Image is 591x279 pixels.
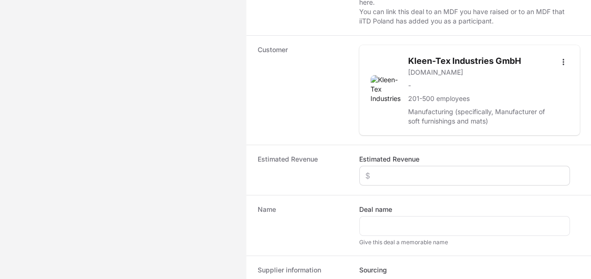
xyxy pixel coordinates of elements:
dt: Name [258,205,348,246]
dt: Estimated Revenue [258,155,348,186]
legend: Sourcing [359,265,387,275]
input: $ [365,170,564,181]
div: Give this deal a memorable name [359,239,570,246]
button: Open options [558,54,568,70]
p: - [408,81,551,90]
p: Manufacturing (specifically, Manufacturer of soft furnishings and mats) [408,107,551,126]
label: Deal name [359,205,392,214]
h2: Kleen-Tex Industries GmbH [408,54,551,68]
a: [DOMAIN_NAME] [408,68,551,77]
p: 201-500 employees [408,94,551,103]
dt: Customer [258,45,348,135]
img: Kleen-Tex Industries GmbH [370,75,401,105]
label: Estimated Revenue [359,155,419,164]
